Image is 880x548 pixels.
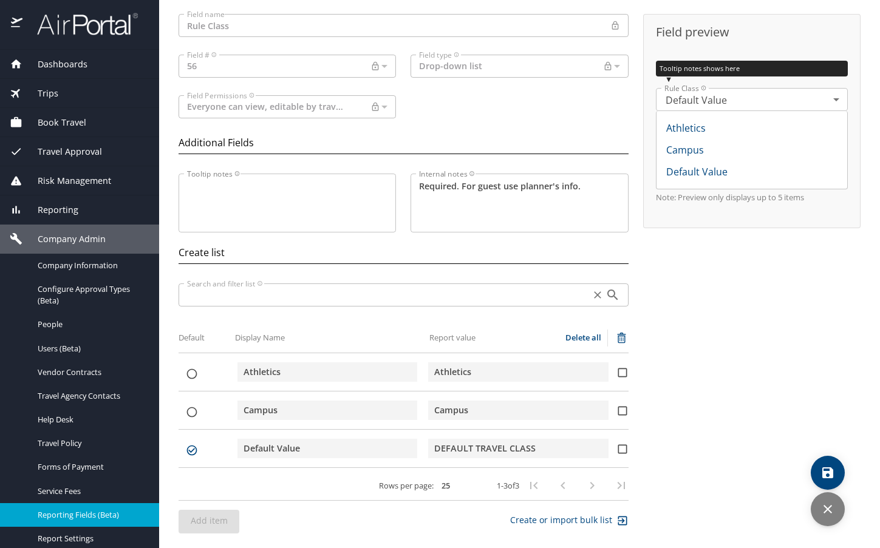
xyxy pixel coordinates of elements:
[469,171,475,177] svg: Any background information for the specified field and its values.
[244,363,411,381] input: List item
[497,482,519,490] p: 1-3 of 3
[38,283,145,306] span: Configure Approval Types (Beta)
[656,88,848,111] div: ​
[419,180,619,226] textarea: Required. For guest use planner's info.
[38,533,145,544] span: Report Settings
[179,248,225,257] h2: Create list
[11,12,24,36] img: icon-airportal.png
[244,401,411,419] input: List item
[258,281,263,286] svg: Search for a specific list item
[179,332,205,344] p: Default
[234,171,240,177] svg: The informative message or instructions that appear when a mouse hovers over the (i) icon
[211,52,217,58] svg: The numbers assigned to the field name
[179,95,366,118] div: Everyone can view, editable by travel manager and above
[510,513,629,528] p: save
[656,61,848,76] div: Tooltip notes shows here
[664,84,706,92] div: Rule Class
[179,138,254,147] h2: Additional Fields
[38,260,145,271] span: Company Information
[505,510,629,532] button: save
[411,55,598,78] div: Drop-down list
[22,174,111,188] span: Risk Management
[442,480,450,491] span: 25
[454,52,459,58] svg: Dropdown list: Series of values in words or numerical format (i.e. list of countries). Freeform: ...
[179,55,366,78] div: 56
[244,439,411,458] input: List item
[434,439,602,458] input: Report value
[38,319,145,330] span: People
[22,232,106,246] span: Company Admin
[656,89,848,111] li: Default Value
[179,14,605,37] input: Select or create field name
[22,87,58,100] span: Trips
[38,485,145,497] span: Service Fees
[38,390,145,402] span: Travel Agency Contacts
[235,332,388,344] p: This is what will appear in the dropdown
[565,332,601,344] p: Delete all
[22,145,102,158] span: Travel Approval
[811,456,845,490] button: save
[38,343,145,354] span: Users (Beta)
[22,203,78,217] span: Reporting
[656,23,848,41] p: Field preview
[811,492,845,526] button: discard
[657,117,847,139] li: Athletics
[665,75,848,83] div: ▼
[22,116,86,129] span: Book Travel
[22,58,87,71] span: Dashboards
[24,12,138,36] img: airportal-logo.png
[249,93,254,98] svg: Define which users can view and/or edit
[179,323,629,477] table: list items
[38,414,145,425] span: Help Desk
[38,438,145,449] span: Travel Policy
[657,161,847,183] li: Default Value
[379,482,450,490] p: Rows per page:
[434,363,602,381] input: Report value
[657,139,847,161] li: Campus
[656,192,848,204] p: Note: Preview only displays up to 5 items
[38,509,145,521] span: Reporting Fields (Beta)
[605,280,620,310] button: search
[429,332,524,344] p: This is the field value that will be input
[38,461,145,473] span: Forms of Payment
[434,401,602,419] input: Report value
[38,367,145,378] span: Vendor Contracts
